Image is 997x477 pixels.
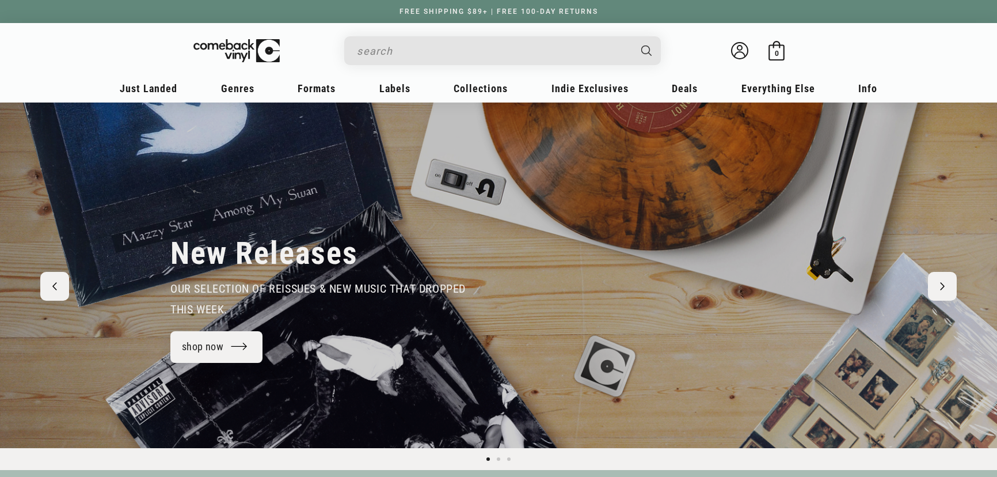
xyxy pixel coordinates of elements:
button: Previous slide [40,272,69,301]
button: Search [631,36,663,65]
button: Load slide 3 of 3 [504,454,514,464]
button: Load slide 2 of 3 [493,454,504,464]
h2: New Releases [170,234,358,272]
input: search [357,39,630,63]
span: Formats [298,82,336,94]
a: FREE SHIPPING $89+ | FREE 100-DAY RETURNS [388,7,610,16]
div: Search [344,36,661,65]
span: Collections [454,82,508,94]
span: Everything Else [741,82,815,94]
span: Deals [672,82,698,94]
span: Info [858,82,877,94]
span: our selection of reissues & new music that dropped this week. [170,282,466,316]
span: 0 [775,49,779,58]
span: Labels [379,82,410,94]
button: Next slide [928,272,957,301]
span: Just Landed [120,82,177,94]
span: Genres [221,82,254,94]
button: Load slide 1 of 3 [483,454,493,464]
a: shop now [170,331,262,363]
span: Indie Exclusives [551,82,629,94]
